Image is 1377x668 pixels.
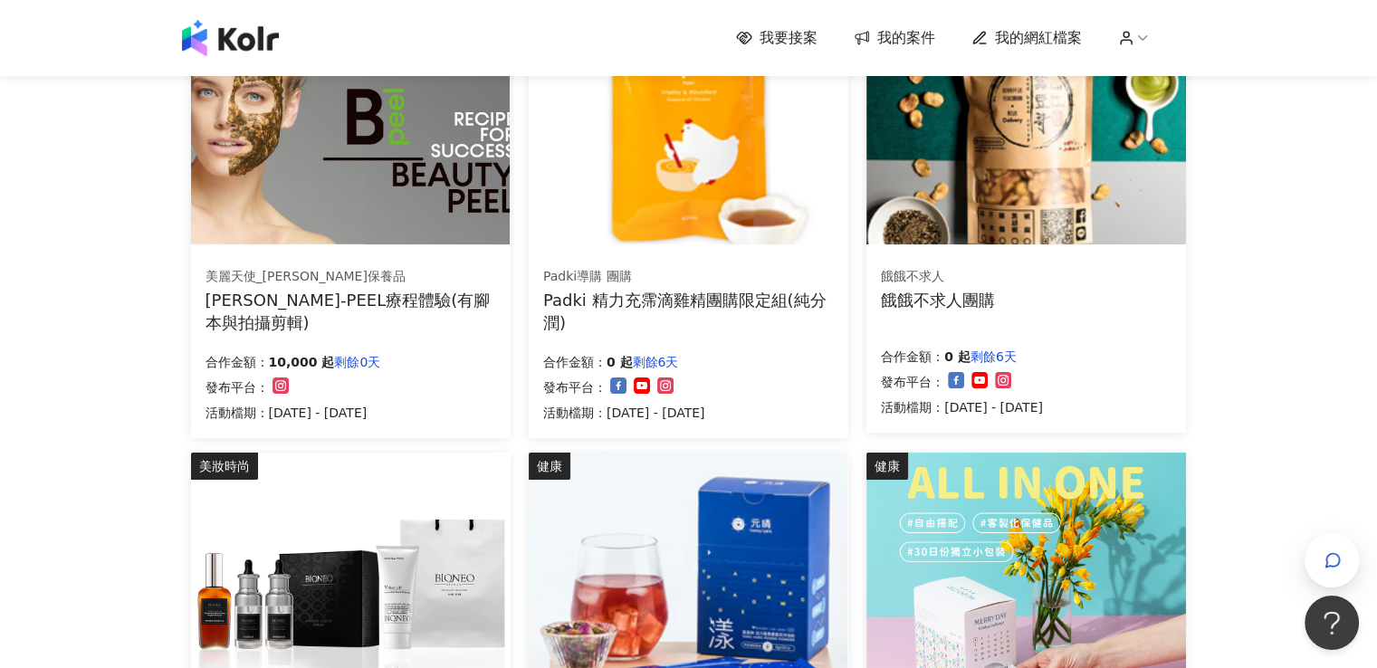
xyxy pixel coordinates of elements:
[543,289,834,334] div: Padki 精力充霈滴雞精團購限定組(純分潤)
[881,371,944,393] p: 發布平台：
[529,453,570,480] div: 健康
[881,268,995,286] div: 餓餓不求人
[182,20,279,56] img: logo
[543,351,607,373] p: 合作金額：
[632,351,678,373] p: 剩餘6天
[971,28,1082,48] a: 我的網紅檔案
[191,453,258,480] div: 美妝時尚
[206,377,269,398] p: 發布平台：
[866,453,908,480] div: 健康
[866,5,1185,244] img: 餓餓不求人系列
[543,377,607,398] p: 發布平台：
[191,5,510,244] img: ALEX B-PEEL療程
[543,402,705,424] p: 活動檔期：[DATE] - [DATE]
[736,28,818,48] a: 我要接案
[206,351,269,373] p: 合作金額：
[881,289,995,311] div: 餓餓不求人團購
[877,28,935,48] span: 我的案件
[854,28,935,48] a: 我的案件
[1305,596,1359,650] iframe: Help Scout Beacon - Open
[881,396,1043,418] p: 活動檔期：[DATE] - [DATE]
[881,346,944,367] p: 合作金額：
[529,5,847,244] img: Padki 精力充霈滴雞精(團購限定組)
[607,351,633,373] p: 0 起
[206,402,381,424] p: 活動檔期：[DATE] - [DATE]
[760,28,818,48] span: 我要接案
[206,289,496,334] div: [PERSON_NAME]-PEEL療程體驗(有腳本與拍攝剪輯)
[995,28,1082,48] span: 我的網紅檔案
[944,346,971,367] p: 0 起
[206,268,495,286] div: 美麗天使_[PERSON_NAME]保養品
[269,351,335,373] p: 10,000 起
[334,351,380,373] p: 剩餘0天
[971,346,1017,367] p: 剩餘6天
[543,268,833,286] div: Padki導購 團購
